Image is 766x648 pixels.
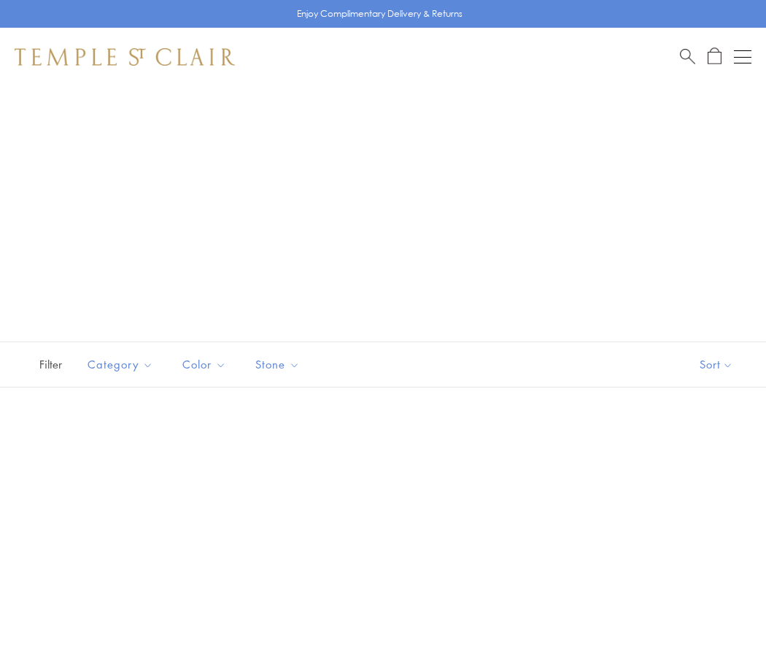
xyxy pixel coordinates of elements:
[680,47,695,66] a: Search
[667,342,766,387] button: Show sort by
[15,48,235,66] img: Temple St. Clair
[297,7,463,21] p: Enjoy Complimentary Delivery & Returns
[244,348,311,381] button: Stone
[734,48,751,66] button: Open navigation
[248,355,311,374] span: Stone
[80,355,164,374] span: Category
[77,348,164,381] button: Category
[171,348,237,381] button: Color
[175,355,237,374] span: Color
[708,47,721,66] a: Open Shopping Bag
